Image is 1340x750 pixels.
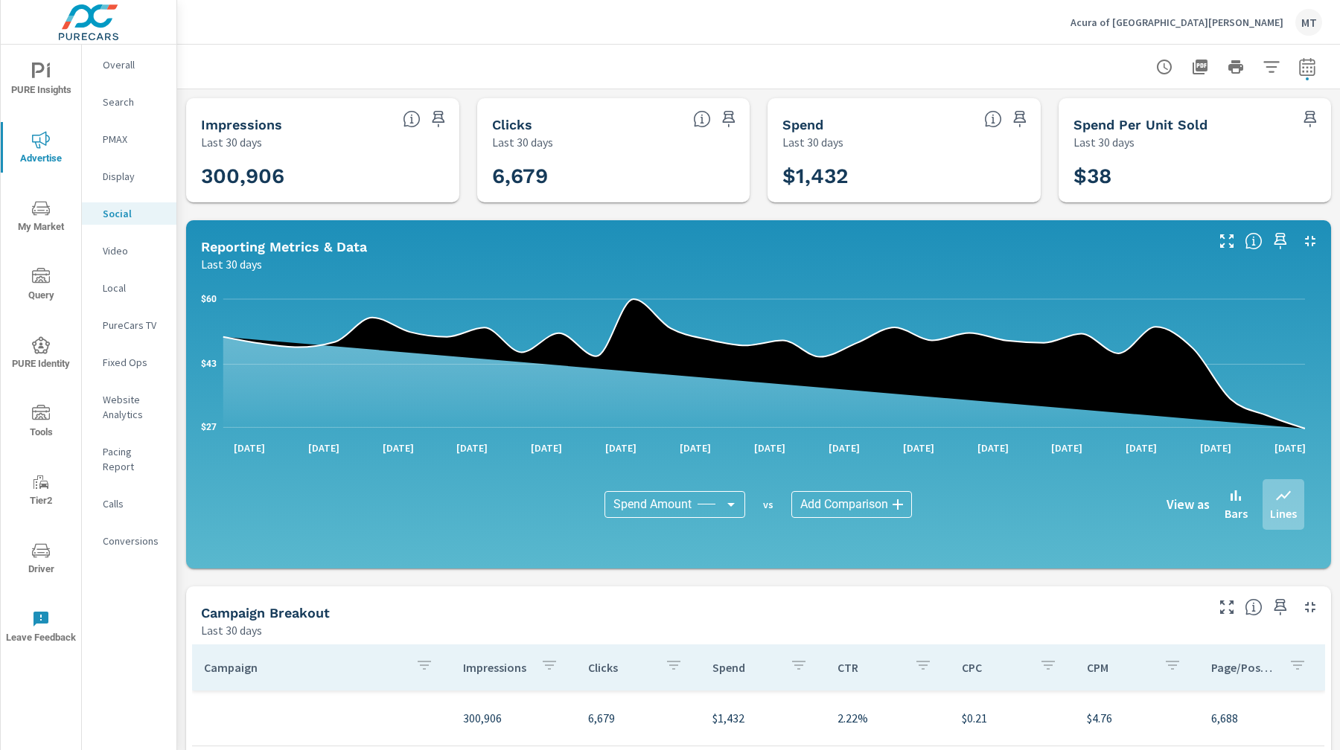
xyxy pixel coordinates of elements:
h5: Impressions [201,117,282,132]
span: Save this to your personalized report [427,107,450,131]
h3: $38 [1073,164,1317,189]
p: Page/Post Action [1211,660,1277,675]
p: [DATE] [595,440,647,455]
div: Local [82,277,176,299]
p: Spend [712,660,778,675]
span: Save this to your personalized report [1008,107,1032,131]
button: Make Fullscreen [1215,229,1239,253]
span: Tier2 [5,473,77,510]
div: Conversions [82,530,176,552]
span: Query [5,268,77,304]
div: Website Analytics [82,388,176,426]
p: 300,906 [463,709,564,727]
p: PureCars TV [103,318,165,333]
p: CTR [837,660,903,675]
div: nav menu [1,45,81,661]
p: [DATE] [223,440,275,455]
button: "Export Report to PDF" [1185,52,1215,82]
span: Tools [5,405,77,441]
p: Acura of [GEOGRAPHIC_DATA][PERSON_NAME] [1071,16,1283,29]
span: Add Comparison [800,497,888,512]
p: Last 30 days [201,255,262,273]
span: Save this to your personalized report [717,107,741,131]
text: $27 [201,422,217,432]
p: Calls [103,496,165,511]
p: Lines [1270,504,1297,522]
h5: Reporting Metrics & Data [201,239,367,254]
p: Website Analytics [103,392,165,422]
div: Spend Amount [604,491,745,518]
p: 6,688 [1211,709,1312,727]
p: [DATE] [520,440,572,455]
p: Pacing Report [103,444,165,474]
span: The number of times an ad was clicked by a consumer. [693,110,711,128]
p: 2.22% [837,709,939,727]
p: [DATE] [669,440,721,455]
h5: Clicks [492,117,532,132]
p: Fixed Ops [103,355,165,370]
span: Save this to your personalized report [1269,595,1292,619]
h5: Campaign Breakout [201,605,330,621]
h6: View as [1167,497,1210,512]
p: $0.21 [962,709,1063,727]
h5: Spend Per Unit Sold [1073,117,1207,132]
p: $1,432 [712,709,814,727]
p: CPM [1087,660,1152,675]
p: Last 30 days [201,621,262,639]
p: Last 30 days [492,133,553,151]
div: MT [1295,9,1322,36]
div: Overall [82,54,176,76]
p: vs [745,498,791,511]
p: [DATE] [1264,440,1316,455]
p: [DATE] [744,440,796,455]
p: CPC [962,660,1027,675]
p: [DATE] [1115,440,1167,455]
p: Last 30 days [1073,133,1135,151]
p: [DATE] [967,440,1019,455]
button: Apply Filters [1257,52,1286,82]
h5: Spend [782,117,823,132]
p: $4.76 [1087,709,1188,727]
h3: 6,679 [492,164,736,189]
p: Last 30 days [782,133,843,151]
span: Leave Feedback [5,610,77,647]
h3: $1,432 [782,164,1026,189]
div: Social [82,202,176,225]
div: Pacing Report [82,440,176,478]
span: My Market [5,199,77,236]
span: Spend Amount [613,497,692,512]
p: [DATE] [446,440,498,455]
p: Search [103,94,165,109]
text: $43 [201,359,217,369]
span: PURE Identity [5,336,77,373]
span: Save this to your personalized report [1269,229,1292,253]
p: Display [103,169,165,184]
div: Display [82,165,176,187]
p: [DATE] [372,440,424,455]
button: Minimize Widget [1298,595,1322,619]
p: Local [103,281,165,295]
p: Conversions [103,533,165,548]
p: [DATE] [1190,440,1242,455]
span: PURE Insights [5,62,77,99]
p: Last 30 days [201,133,262,151]
p: 6,679 [588,709,689,727]
p: Video [103,243,165,258]
div: PMAX [82,128,176,150]
h3: 300,906 [201,164,444,189]
p: PMAX [103,132,165,147]
p: Clicks [588,660,654,675]
span: Understand Social data over time and see how metrics compare to each other. [1245,232,1263,250]
button: Make Fullscreen [1215,595,1239,619]
div: Fixed Ops [82,351,176,374]
p: Campaign [204,660,403,675]
span: Save this to your personalized report [1298,107,1322,131]
div: Add Comparison [791,491,912,518]
span: This is a summary of Social performance results by campaign. Each column can be sorted. [1245,598,1263,616]
text: $60 [201,294,217,304]
p: Social [103,206,165,221]
span: Driver [5,542,77,578]
p: [DATE] [1041,440,1093,455]
div: PureCars TV [82,314,176,336]
button: Minimize Widget [1298,229,1322,253]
